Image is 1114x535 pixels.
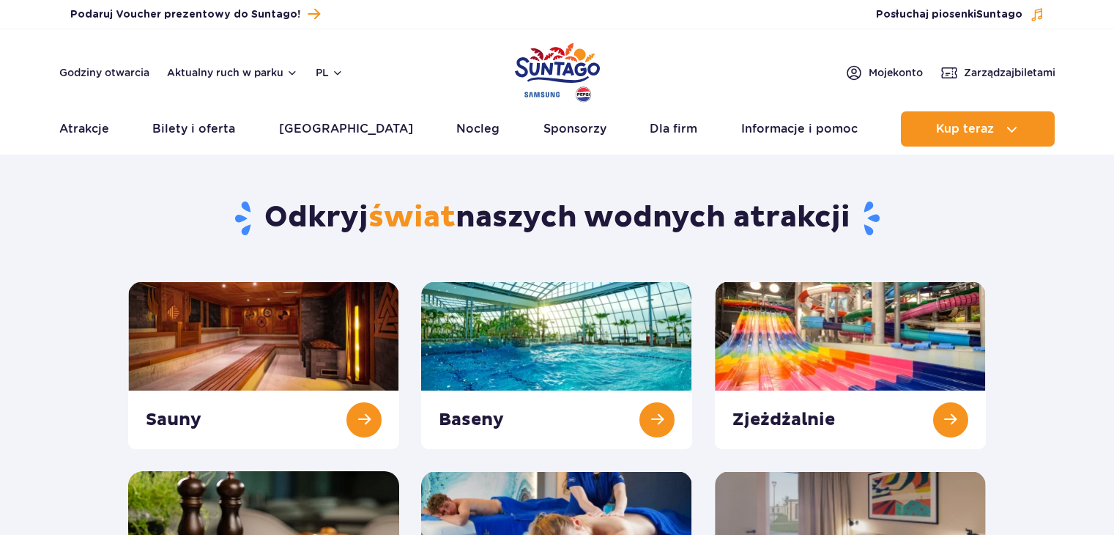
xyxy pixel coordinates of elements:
[845,64,923,81] a: Mojekonto
[940,64,1055,81] a: Zarządzajbiletami
[316,65,344,80] button: pl
[456,111,500,147] a: Nocleg
[876,7,1022,22] span: Posłuchaj piosenki
[543,111,606,147] a: Sponsorzy
[741,111,858,147] a: Informacje i pomoc
[368,199,456,236] span: świat
[128,199,986,237] h1: Odkryj naszych wodnych atrakcji
[901,111,1055,147] button: Kup teraz
[964,65,1055,80] span: Zarządzaj biletami
[650,111,697,147] a: Dla firm
[70,4,320,24] a: Podaruj Voucher prezentowy do Suntago!
[515,37,600,104] a: Park of Poland
[936,122,994,136] span: Kup teraz
[869,65,923,80] span: Moje konto
[59,111,109,147] a: Atrakcje
[152,111,235,147] a: Bilety i oferta
[167,67,298,78] button: Aktualny ruch w parku
[976,10,1022,20] span: Suntago
[876,7,1044,22] button: Posłuchaj piosenkiSuntago
[70,7,300,22] span: Podaruj Voucher prezentowy do Suntago!
[59,65,149,80] a: Godziny otwarcia
[279,111,413,147] a: [GEOGRAPHIC_DATA]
